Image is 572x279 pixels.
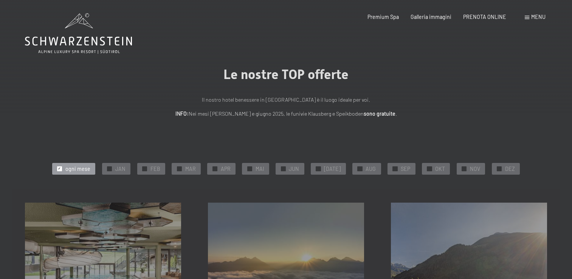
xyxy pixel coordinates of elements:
[463,14,506,20] a: PRENOTA ONLINE
[498,166,501,171] span: ✓
[185,165,196,173] span: MAR
[531,14,546,20] span: Menu
[411,14,451,20] a: Galleria immagini
[175,110,189,117] strong: INFO:
[115,165,126,173] span: JAN
[213,166,216,171] span: ✓
[282,166,285,171] span: ✓
[58,166,61,171] span: ✓
[317,166,320,171] span: ✓
[108,166,111,171] span: ✓
[401,165,410,173] span: SEP
[505,165,515,173] span: DEZ
[65,165,90,173] span: ogni mese
[435,165,445,173] span: OKT
[223,67,349,82] span: Le nostre TOP offerte
[358,166,361,171] span: ✓
[364,110,395,117] strong: sono gratuite
[120,110,453,118] p: Nei mesi [PERSON_NAME] e giugno 2025, le funivie Klausberg e Speikboden .
[366,165,376,173] span: AUG
[289,165,299,173] span: JUN
[143,166,146,171] span: ✓
[248,166,251,171] span: ✓
[428,166,431,171] span: ✓
[256,165,264,173] span: MAI
[221,165,231,173] span: APR
[150,165,160,173] span: FEB
[178,166,181,171] span: ✓
[394,166,397,171] span: ✓
[463,166,466,171] span: ✓
[367,14,399,20] a: Premium Spa
[470,165,480,173] span: NOV
[120,96,453,104] p: Il nostro hotel benessere in [GEOGRAPHIC_DATA] è il luogo ideale per voi.
[324,165,341,173] span: [DATE]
